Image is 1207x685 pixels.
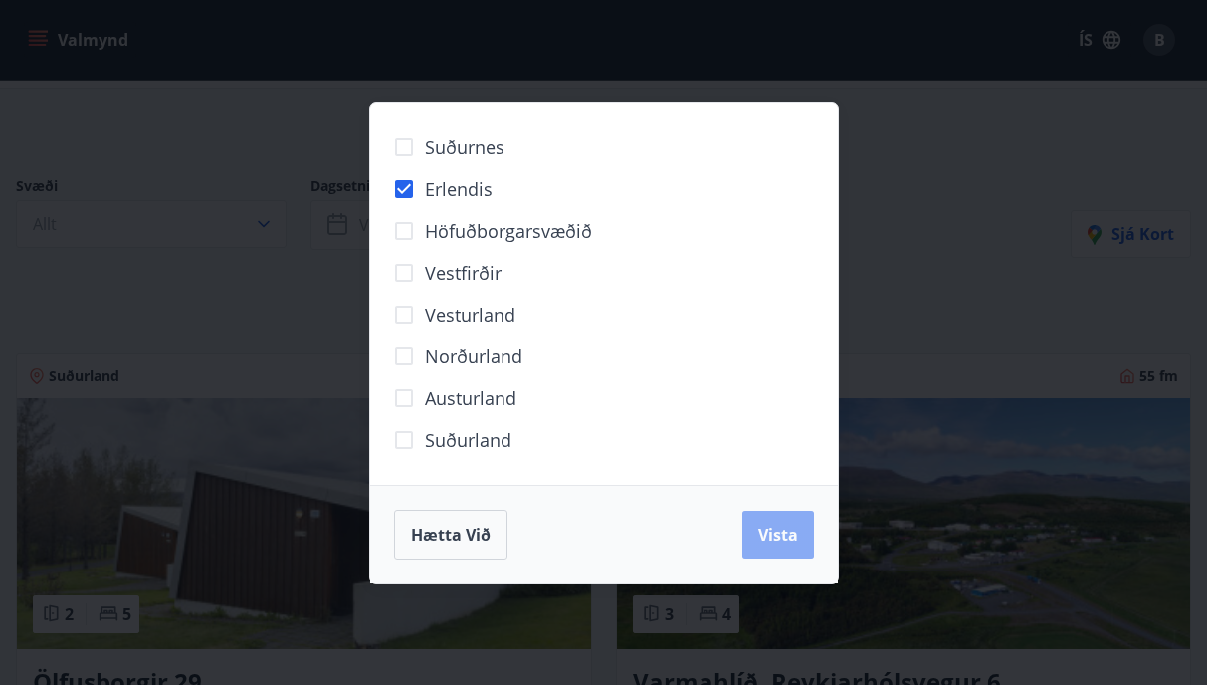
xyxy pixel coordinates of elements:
[425,218,592,244] span: Höfuðborgarsvæðið
[742,511,814,559] button: Vista
[425,302,515,328] span: Vesturland
[425,343,522,369] span: Norðurland
[425,134,504,160] span: Suðurnes
[411,524,491,546] span: Hætta við
[425,427,511,453] span: Suðurland
[425,385,516,411] span: Austurland
[394,510,507,560] button: Hætta við
[425,176,493,202] span: Erlendis
[425,260,502,286] span: Vestfirðir
[758,524,798,546] span: Vista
